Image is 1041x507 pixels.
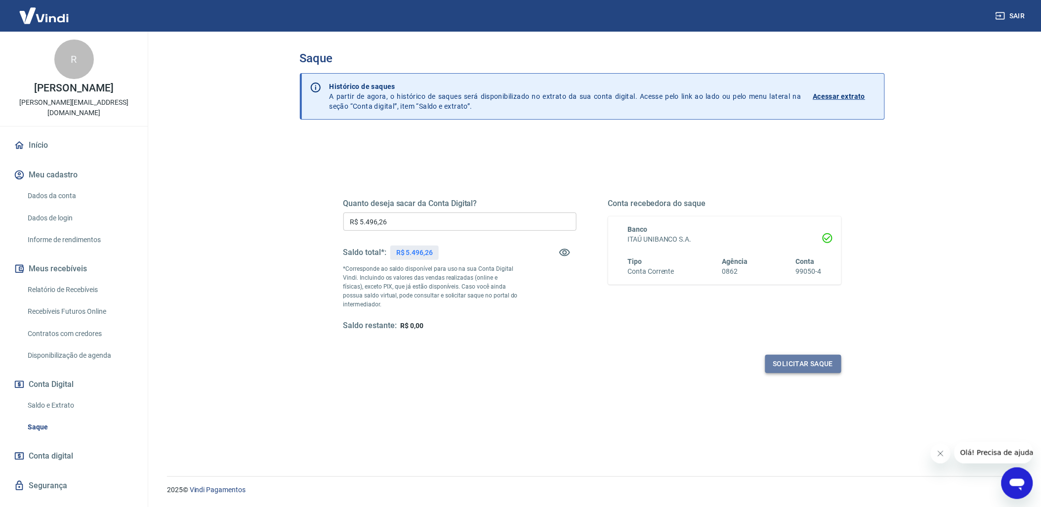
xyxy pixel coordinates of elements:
[396,248,433,258] p: R$ 5.496,26
[34,83,113,93] p: [PERSON_NAME]
[6,7,83,15] span: Olá! Precisa de ajuda?
[796,266,822,277] h6: 99050-4
[167,485,1017,495] p: 2025 ©
[343,248,386,257] h5: Saldo total*:
[190,486,246,494] a: Vindi Pagamentos
[8,97,140,118] p: [PERSON_NAME][EMAIL_ADDRESS][DOMAIN_NAME]
[931,444,951,464] iframe: Fechar mensagem
[330,82,801,111] p: A partir de agora, o histórico de saques será disponibilizado no extrato da sua conta digital. Ac...
[24,324,136,344] a: Contratos com credores
[722,266,748,277] h6: 0862
[29,449,73,463] span: Conta digital
[12,258,136,280] button: Meus recebíveis
[628,257,642,265] span: Tipo
[24,186,136,206] a: Dados da conta
[401,322,424,330] span: R$ 0,00
[24,417,136,437] a: Saque
[343,199,577,209] h5: Quanto deseja sacar da Conta Digital?
[54,40,94,79] div: R
[12,164,136,186] button: Meu cadastro
[24,208,136,228] a: Dados de login
[796,257,815,265] span: Conta
[955,442,1033,464] iframe: Mensagem da empresa
[24,230,136,250] a: Informe de rendimentos
[12,445,136,467] a: Conta digital
[994,7,1029,25] button: Sair
[330,82,801,91] p: Histórico de saques
[765,355,841,373] button: Solicitar saque
[1001,467,1033,499] iframe: Botão para abrir a janela de mensagens
[24,345,136,366] a: Disponibilização de agenda
[12,134,136,156] a: Início
[628,225,648,233] span: Banco
[343,321,397,331] h5: Saldo restante:
[24,301,136,322] a: Recebíveis Futuros Online
[608,199,841,209] h5: Conta recebedora do saque
[12,475,136,497] a: Segurança
[24,280,136,300] a: Relatório de Recebíveis
[813,91,866,101] p: Acessar extrato
[24,395,136,416] a: Saldo e Extrato
[12,374,136,395] button: Conta Digital
[722,257,748,265] span: Agência
[12,0,76,31] img: Vindi
[813,82,876,111] a: Acessar extrato
[343,264,518,309] p: *Corresponde ao saldo disponível para uso na sua Conta Digital Vindi. Incluindo os valores das ve...
[628,234,822,245] h6: ITAÚ UNIBANCO S.A.
[300,51,885,65] h3: Saque
[628,266,674,277] h6: Conta Corrente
